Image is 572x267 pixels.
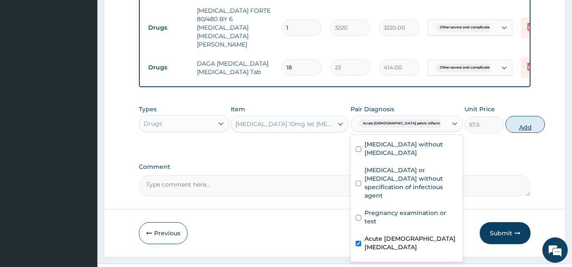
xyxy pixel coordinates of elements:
[436,23,502,32] span: Other severe and complicated P...
[464,105,495,113] label: Unit Price
[139,222,188,244] button: Previous
[144,20,193,36] td: Drugs
[139,106,157,113] label: Types
[139,4,159,25] div: Minimize live chat window
[351,105,394,113] label: Pair Diagnosis
[235,120,334,128] div: [MEDICAL_DATA] 10mg let [MEDICAL_DATA] Tab
[365,209,458,226] label: Pregnancy examination or test
[480,222,531,244] button: Submit
[144,60,193,75] td: Drugs
[365,140,458,157] label: [MEDICAL_DATA] without [MEDICAL_DATA]
[16,42,34,63] img: d_794563401_company_1708531726252_794563401
[231,105,245,113] label: Item
[44,47,142,58] div: Chat with us now
[193,55,277,80] td: DAGA [MEDICAL_DATA] [MEDICAL_DATA] Tab
[193,2,277,53] td: [MEDICAL_DATA] FORTE 80/480 BY 6 [MEDICAL_DATA] [MEDICAL_DATA][PERSON_NAME]
[506,116,545,133] button: Add
[4,177,161,207] textarea: Type your message and hit 'Enter'
[365,234,458,251] label: Acute [DEMOGRAPHIC_DATA] [MEDICAL_DATA]
[49,80,117,165] span: We're online!
[365,166,458,200] label: [MEDICAL_DATA] or [MEDICAL_DATA] without specification of infectious agent
[359,119,454,128] span: Acute [DEMOGRAPHIC_DATA] pelvic inflammato...
[139,163,531,171] label: Comment
[144,119,162,128] div: Drugs
[436,63,502,72] span: Other severe and complicated P...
